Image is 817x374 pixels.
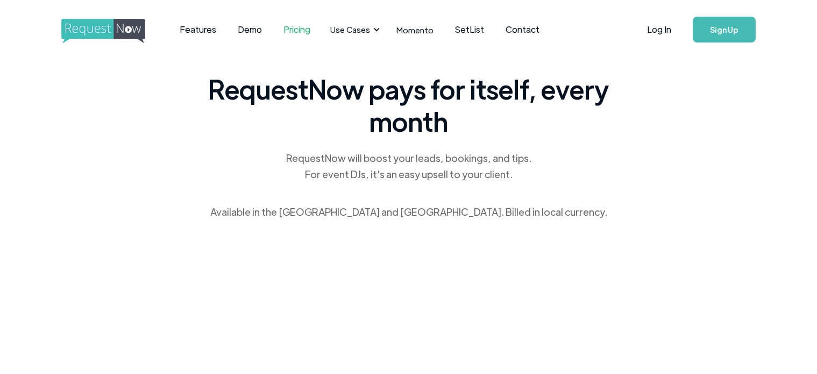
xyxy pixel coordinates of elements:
div: RequestNow will boost your leads, bookings, and tips. For event DJs, it's an easy upsell to your ... [285,150,532,182]
img: requestnow logo [61,19,165,44]
a: Features [169,13,227,46]
a: Pricing [273,13,321,46]
span: RequestNow pays for itself, every month [204,73,613,137]
a: home [61,19,142,40]
a: SetList [444,13,495,46]
div: Use Cases [324,13,383,46]
a: Momento [386,14,444,46]
div: Available in the [GEOGRAPHIC_DATA] and [GEOGRAPHIC_DATA]. Billed in local currency. [210,204,607,220]
a: Sign Up [693,17,756,43]
a: Demo [227,13,273,46]
div: Use Cases [330,24,370,36]
a: Contact [495,13,550,46]
a: Log In [636,11,682,48]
